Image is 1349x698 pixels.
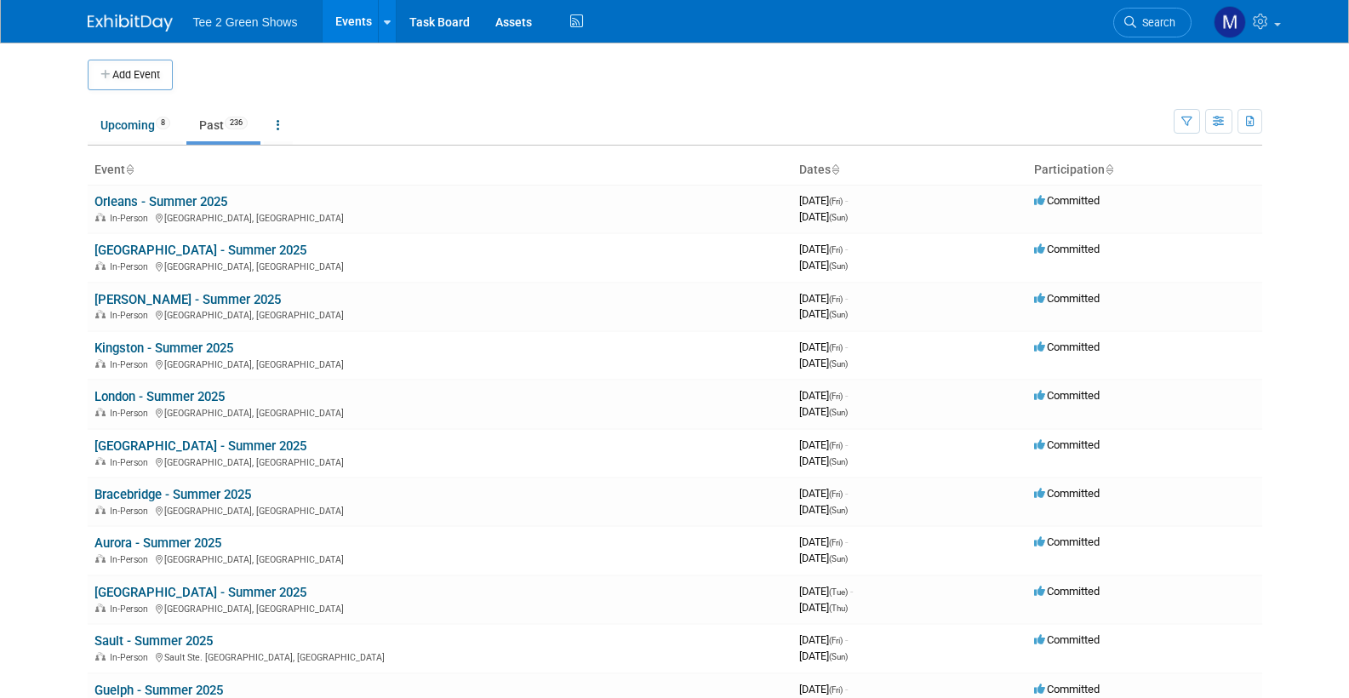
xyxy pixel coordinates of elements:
[94,405,786,419] div: [GEOGRAPHIC_DATA], [GEOGRAPHIC_DATA]
[94,503,786,517] div: [GEOGRAPHIC_DATA], [GEOGRAPHIC_DATA]
[829,261,848,271] span: (Sun)
[95,604,106,612] img: In-Person Event
[225,117,248,129] span: 236
[845,340,848,353] span: -
[110,261,153,272] span: In-Person
[94,601,786,615] div: [GEOGRAPHIC_DATA], [GEOGRAPHIC_DATA]
[829,392,843,401] span: (Fri)
[1034,243,1100,255] span: Committed
[95,554,106,563] img: In-Person Event
[193,15,298,29] span: Tee 2 Green Shows
[829,197,843,206] span: (Fri)
[845,535,848,548] span: -
[829,652,848,661] span: (Sun)
[845,438,848,451] span: -
[799,405,848,418] span: [DATE]
[186,109,260,141] a: Past236
[829,408,848,417] span: (Sun)
[829,343,843,352] span: (Fri)
[1034,194,1100,207] span: Committed
[94,585,306,600] a: [GEOGRAPHIC_DATA] - Summer 2025
[799,194,848,207] span: [DATE]
[799,389,848,402] span: [DATE]
[799,340,848,353] span: [DATE]
[110,506,153,517] span: In-Person
[110,359,153,370] span: In-Person
[1034,535,1100,548] span: Committed
[792,156,1027,185] th: Dates
[156,117,170,129] span: 8
[94,535,221,551] a: Aurora - Summer 2025
[1034,389,1100,402] span: Committed
[125,163,134,176] a: Sort by Event Name
[110,554,153,565] span: In-Person
[845,633,848,646] span: -
[110,652,153,663] span: In-Person
[845,487,848,500] span: -
[829,213,848,222] span: (Sun)
[95,213,106,221] img: In-Person Event
[94,487,251,502] a: Bracebridge - Summer 2025
[95,652,106,661] img: In-Person Event
[829,295,843,304] span: (Fri)
[829,489,843,499] span: (Fri)
[829,604,848,613] span: (Thu)
[94,194,227,209] a: Orleans - Summer 2025
[799,357,848,369] span: [DATE]
[799,210,848,223] span: [DATE]
[110,310,153,321] span: In-Person
[831,163,839,176] a: Sort by Start Date
[94,292,281,307] a: [PERSON_NAME] - Summer 2025
[845,194,848,207] span: -
[1034,438,1100,451] span: Committed
[799,503,848,516] span: [DATE]
[88,14,173,31] img: ExhibitDay
[845,683,848,695] span: -
[94,552,786,565] div: [GEOGRAPHIC_DATA], [GEOGRAPHIC_DATA]
[829,310,848,319] span: (Sun)
[799,307,848,320] span: [DATE]
[829,359,848,369] span: (Sun)
[799,259,848,272] span: [DATE]
[799,633,848,646] span: [DATE]
[94,340,233,356] a: Kingston - Summer 2025
[829,538,843,547] span: (Fri)
[1034,683,1100,695] span: Committed
[1105,163,1113,176] a: Sort by Participation Type
[110,408,153,419] span: In-Person
[850,585,853,598] span: -
[95,408,106,416] img: In-Person Event
[95,506,106,514] img: In-Person Event
[95,457,106,466] img: In-Person Event
[94,357,786,370] div: [GEOGRAPHIC_DATA], [GEOGRAPHIC_DATA]
[1034,487,1100,500] span: Committed
[829,457,848,466] span: (Sun)
[94,210,786,224] div: [GEOGRAPHIC_DATA], [GEOGRAPHIC_DATA]
[88,60,173,90] button: Add Event
[799,649,848,662] span: [DATE]
[94,683,223,698] a: Guelph - Summer 2025
[799,601,848,614] span: [DATE]
[829,506,848,515] span: (Sun)
[1027,156,1262,185] th: Participation
[799,552,848,564] span: [DATE]
[94,633,213,649] a: Sault - Summer 2025
[1034,585,1100,598] span: Committed
[110,457,153,468] span: In-Person
[94,243,306,258] a: [GEOGRAPHIC_DATA] - Summer 2025
[94,307,786,321] div: [GEOGRAPHIC_DATA], [GEOGRAPHIC_DATA]
[829,245,843,255] span: (Fri)
[799,292,848,305] span: [DATE]
[845,292,848,305] span: -
[95,310,106,318] img: In-Person Event
[799,438,848,451] span: [DATE]
[799,243,848,255] span: [DATE]
[94,259,786,272] div: [GEOGRAPHIC_DATA], [GEOGRAPHIC_DATA]
[1034,292,1100,305] span: Committed
[1113,8,1192,37] a: Search
[829,636,843,645] span: (Fri)
[94,438,306,454] a: [GEOGRAPHIC_DATA] - Summer 2025
[95,359,106,368] img: In-Person Event
[1136,16,1175,29] span: Search
[799,585,853,598] span: [DATE]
